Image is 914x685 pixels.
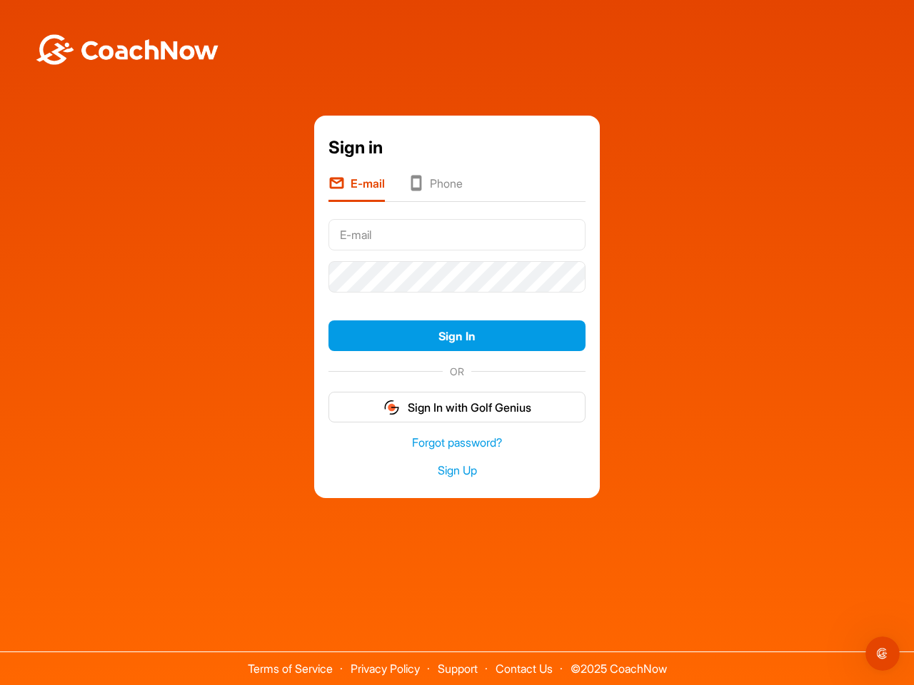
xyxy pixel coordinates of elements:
span: © 2025 CoachNow [563,652,674,674]
a: Contact Us [496,661,553,676]
div: Sign in [328,135,586,161]
img: gg_logo [383,399,401,416]
button: Sign In with Golf Genius [328,392,586,422]
li: E-mail [328,175,385,202]
a: Terms of Service [248,661,333,676]
li: Phone [408,175,463,202]
a: Support [438,661,478,676]
span: OR [443,364,471,379]
input: E-mail [328,219,586,250]
button: Sign In [328,320,586,351]
img: BwLJSsUCoWCh5upNqxVrqldRgqLPVwmV24tXu5FoVAoFEpwwqQ3VIfuoInZCoVCoTD4vwADAC3ZFMkVEQFDAAAAAElFTkSuQmCC [34,34,220,65]
iframe: Intercom live chat [865,636,900,671]
a: Privacy Policy [351,661,420,676]
a: Forgot password? [328,435,586,451]
a: Sign Up [328,462,586,479]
